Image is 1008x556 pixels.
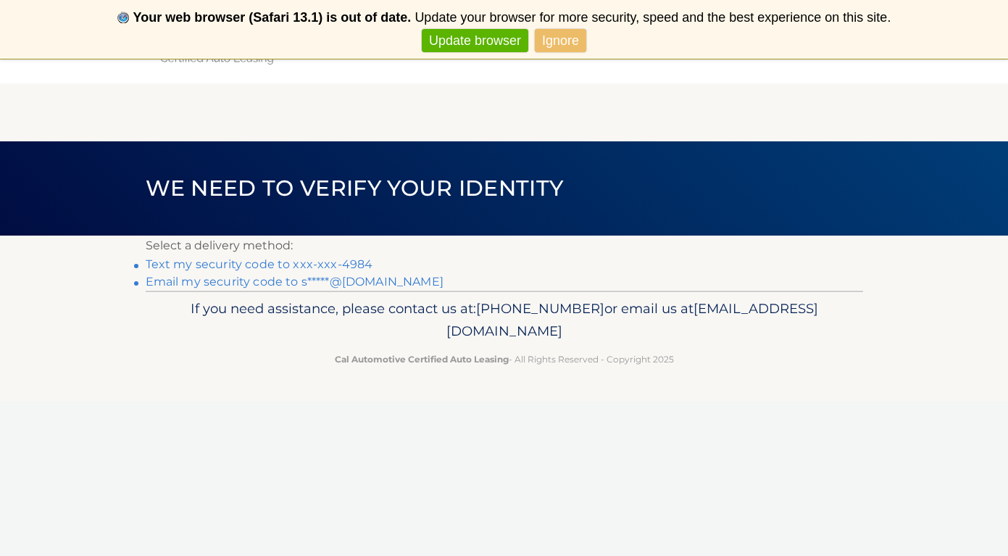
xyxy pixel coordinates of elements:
span: [PHONE_NUMBER] [476,300,604,317]
a: Text my security code to xxx-xxx-4984 [146,257,373,271]
p: If you need assistance, please contact us at: or email us at [155,297,854,344]
a: Update browser [422,29,528,53]
strong: Cal Automotive Certified Auto Leasing [335,354,509,365]
span: We need to verify your identity [146,175,564,202]
a: Ignore [535,29,586,53]
a: Email my security code to s*****@[DOMAIN_NAME] [146,275,443,289]
b: Your web browser (Safari 13.1) is out of date. [133,10,412,25]
p: Select a delivery method: [146,236,863,256]
p: - All Rights Reserved - Copyright 2025 [155,352,854,367]
span: Update your browser for more security, speed and the best experience on this site. [415,10,891,25]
